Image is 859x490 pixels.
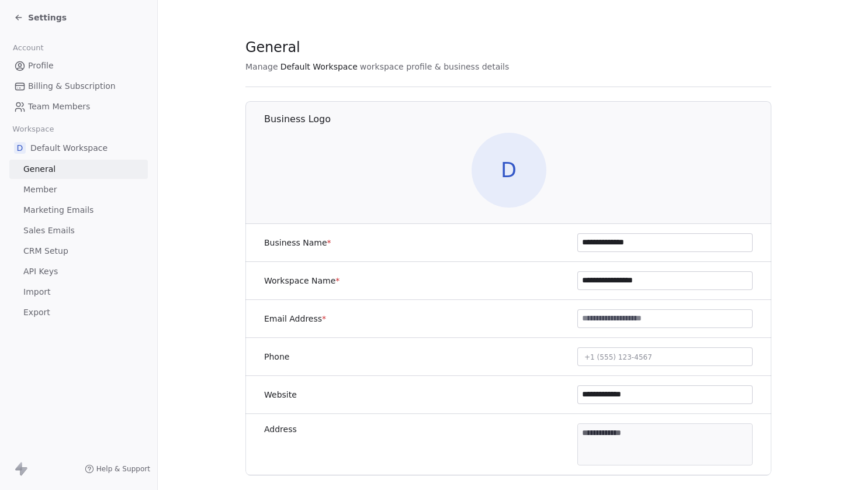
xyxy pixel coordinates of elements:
[9,56,148,75] a: Profile
[9,97,148,116] a: Team Members
[23,163,56,175] span: General
[9,303,148,322] a: Export
[9,241,148,261] a: CRM Setup
[472,133,546,208] span: D
[28,101,90,113] span: Team Members
[96,464,150,474] span: Help & Support
[28,12,67,23] span: Settings
[264,275,340,287] label: Workspace Name
[280,61,358,73] span: Default Workspace
[14,142,26,154] span: D
[264,113,772,126] h1: Business Logo
[23,225,75,237] span: Sales Emails
[85,464,150,474] a: Help & Support
[23,265,58,278] span: API Keys
[23,184,57,196] span: Member
[23,286,50,298] span: Import
[584,353,652,361] span: +1 (555) 123-4567
[264,423,297,435] label: Address
[23,245,68,257] span: CRM Setup
[360,61,510,73] span: workspace profile & business details
[264,237,331,249] label: Business Name
[9,160,148,179] a: General
[8,39,49,57] span: Account
[9,77,148,96] a: Billing & Subscription
[245,39,300,56] span: General
[30,142,108,154] span: Default Workspace
[264,351,289,363] label: Phone
[28,80,116,92] span: Billing & Subscription
[8,120,59,138] span: Workspace
[28,60,54,72] span: Profile
[577,347,753,366] button: +1 (555) 123-4567
[9,180,148,199] a: Member
[264,313,326,325] label: Email Address
[23,204,93,216] span: Marketing Emails
[9,282,148,302] a: Import
[245,61,278,73] span: Manage
[23,306,50,319] span: Export
[9,262,148,281] a: API Keys
[9,201,148,220] a: Marketing Emails
[9,221,148,240] a: Sales Emails
[264,389,297,401] label: Website
[14,12,67,23] a: Settings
